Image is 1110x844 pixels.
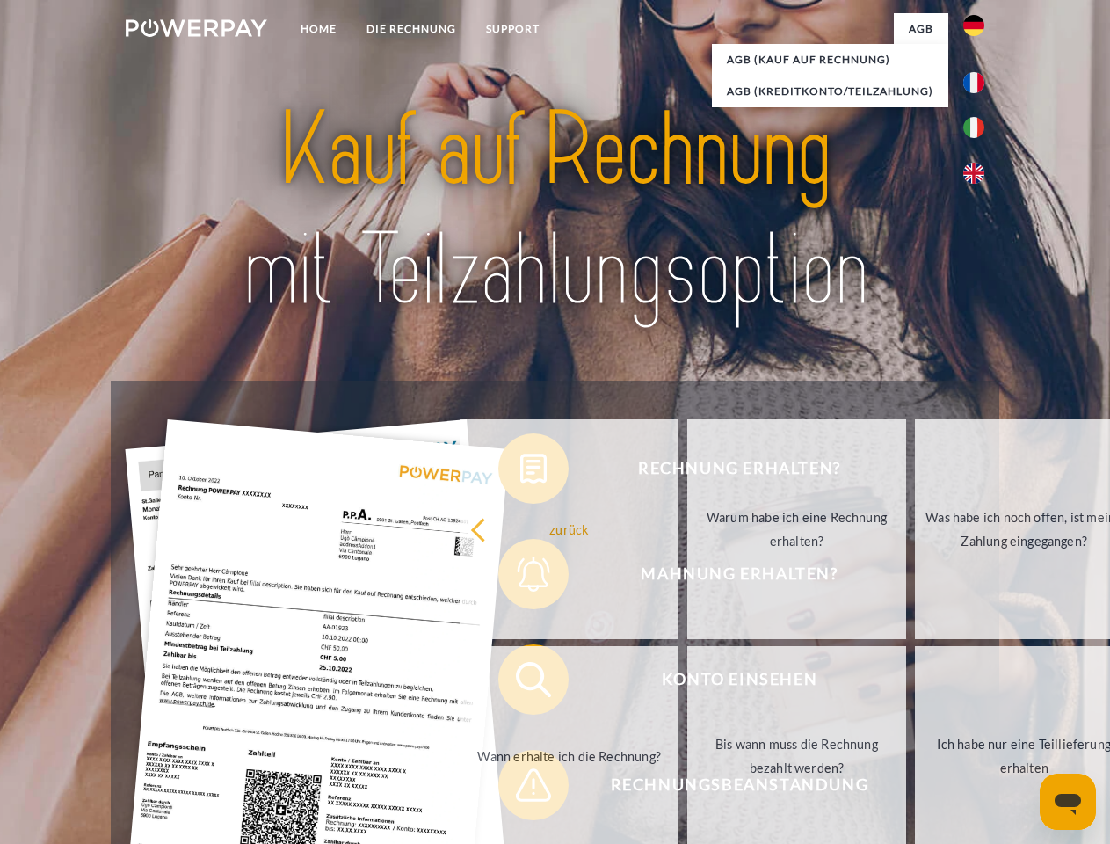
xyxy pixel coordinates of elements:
a: agb [894,13,948,45]
div: zurück [470,517,668,541]
img: fr [963,72,984,93]
img: de [963,15,984,36]
a: SUPPORT [471,13,555,45]
a: Home [286,13,352,45]
a: AGB (Kauf auf Rechnung) [712,44,948,76]
img: it [963,117,984,138]
div: Wann erhalte ich die Rechnung? [470,744,668,768]
iframe: Schaltfläche zum Öffnen des Messaging-Fensters [1040,774,1096,830]
img: logo-powerpay-white.svg [126,19,267,37]
img: title-powerpay_de.svg [168,84,942,337]
a: DIE RECHNUNG [352,13,471,45]
div: Bis wann muss die Rechnung bezahlt werden? [698,732,896,780]
div: Warum habe ich eine Rechnung erhalten? [698,506,896,553]
img: en [963,163,984,184]
a: AGB (Kreditkonto/Teilzahlung) [712,76,948,107]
